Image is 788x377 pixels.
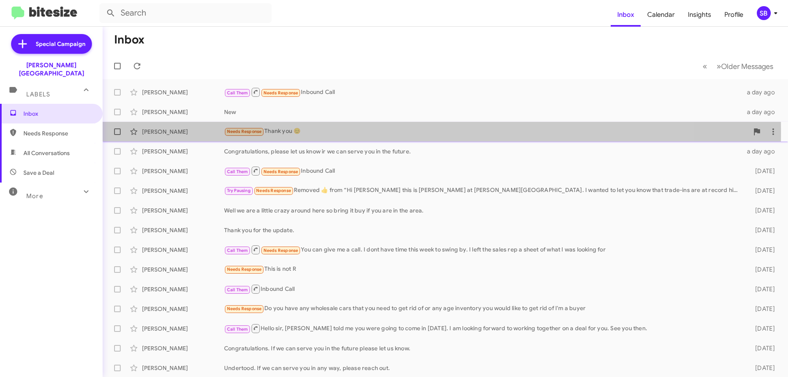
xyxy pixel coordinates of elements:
[712,58,778,75] button: Next
[142,305,224,313] div: [PERSON_NAME]
[757,6,771,20] div: SB
[227,188,251,193] span: Try Pausing
[224,87,742,97] div: Inbound Call
[703,61,707,71] span: «
[224,166,742,176] div: Inbound Call
[224,206,742,215] div: Well we are a little crazy around here so bring it buy if you are in the area.
[224,284,742,294] div: Inbound Call
[142,324,224,333] div: [PERSON_NAME]
[36,40,85,48] span: Special Campaign
[263,169,298,174] span: Needs Response
[142,246,224,254] div: [PERSON_NAME]
[263,248,298,253] span: Needs Response
[698,58,778,75] nav: Page navigation example
[23,110,93,118] span: Inbox
[227,287,248,292] span: Call Them
[227,267,262,272] span: Needs Response
[742,305,781,313] div: [DATE]
[142,88,224,96] div: [PERSON_NAME]
[224,304,742,313] div: Do you have any wholesale cars that you need to get rid of or any age inventory you would like to...
[750,6,779,20] button: SB
[742,187,781,195] div: [DATE]
[224,147,742,155] div: Congratulations, please let us know ir we can serve you in the future.
[263,90,298,96] span: Needs Response
[718,3,750,27] a: Profile
[641,3,681,27] a: Calendar
[99,3,272,23] input: Search
[142,364,224,372] div: [PERSON_NAME]
[23,149,70,157] span: All Conversations
[11,34,92,54] a: Special Campaign
[227,129,262,134] span: Needs Response
[227,248,248,253] span: Call Them
[742,206,781,215] div: [DATE]
[742,364,781,372] div: [DATE]
[742,324,781,333] div: [DATE]
[224,226,742,234] div: Thank you for the update.
[224,344,742,352] div: Congratulations. If we can serve you in the future please let us know.
[227,169,248,174] span: Call Them
[23,129,93,137] span: Needs Response
[224,265,742,274] div: This is not R
[142,187,224,195] div: [PERSON_NAME]
[114,33,144,46] h1: Inbox
[142,128,224,136] div: [PERSON_NAME]
[224,186,742,195] div: Removed ‌👍‌ from “ Hi [PERSON_NAME] this is [PERSON_NAME] at [PERSON_NAME][GEOGRAPHIC_DATA]. I wa...
[224,244,742,255] div: You can give me a call. I dont have time this week to swing by. I left the sales rep a sheet of w...
[227,327,248,332] span: Call Them
[142,206,224,215] div: [PERSON_NAME]
[26,91,50,98] span: Labels
[681,3,718,27] a: Insights
[224,108,742,116] div: New
[26,192,43,200] span: More
[142,344,224,352] div: [PERSON_NAME]
[142,108,224,116] div: [PERSON_NAME]
[742,167,781,175] div: [DATE]
[742,265,781,274] div: [DATE]
[698,58,712,75] button: Previous
[142,167,224,175] div: [PERSON_NAME]
[742,147,781,155] div: a day ago
[142,285,224,293] div: [PERSON_NAME]
[142,147,224,155] div: [PERSON_NAME]
[227,306,262,311] span: Needs Response
[224,364,742,372] div: Undertood. If we can serve you in any way, please reach out.
[224,323,742,334] div: Hello sir, [PERSON_NAME] told me you were going to come in [DATE]. I am looking forward to workin...
[611,3,641,27] a: Inbox
[142,226,224,234] div: [PERSON_NAME]
[742,246,781,254] div: [DATE]
[742,88,781,96] div: a day ago
[23,169,54,177] span: Save a Deal
[227,90,248,96] span: Call Them
[721,62,773,71] span: Older Messages
[142,265,224,274] div: [PERSON_NAME]
[742,108,781,116] div: a day ago
[742,226,781,234] div: [DATE]
[742,285,781,293] div: [DATE]
[717,61,721,71] span: »
[256,188,291,193] span: Needs Response
[224,127,749,136] div: Thank you 😊
[742,344,781,352] div: [DATE]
